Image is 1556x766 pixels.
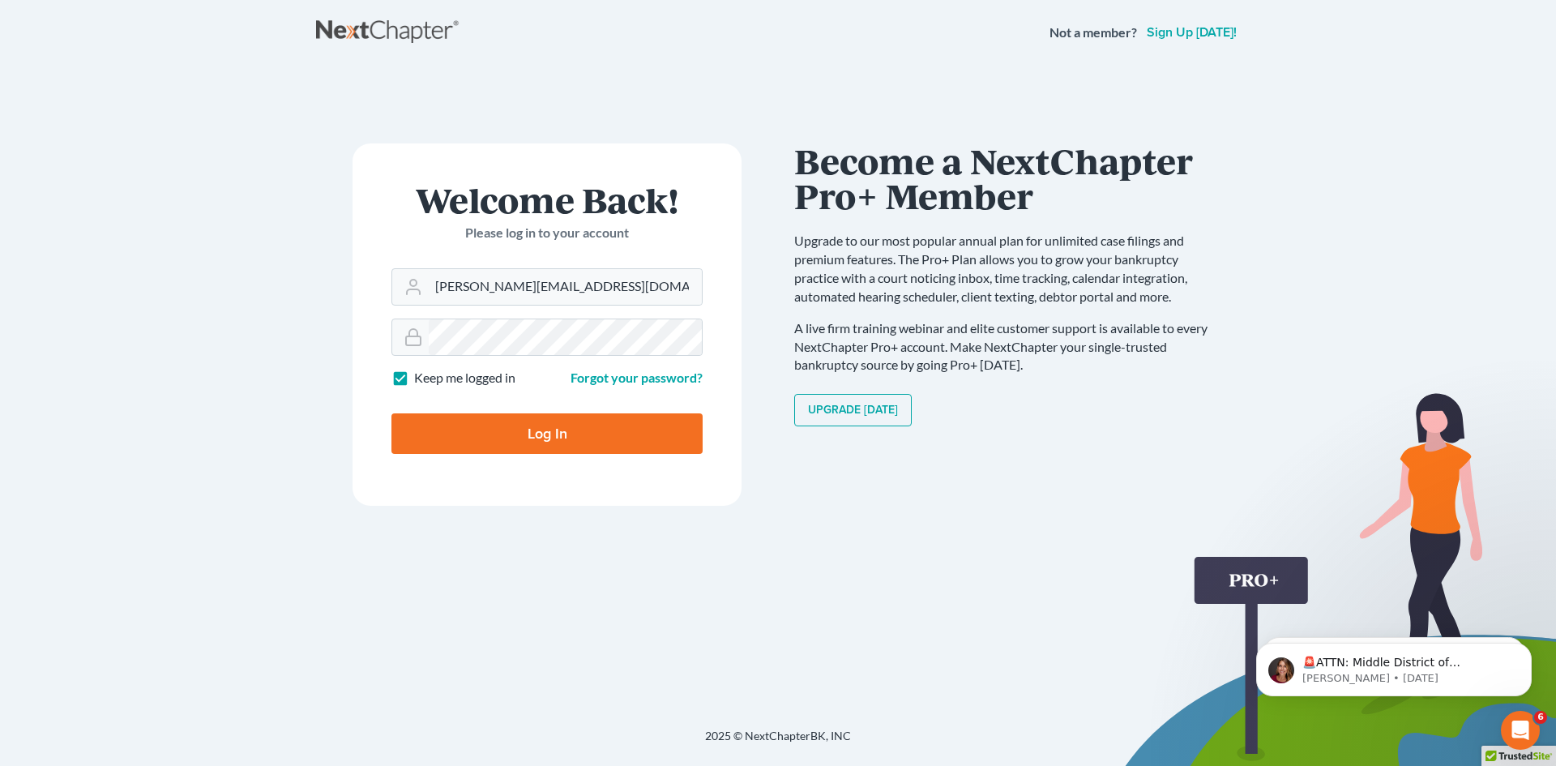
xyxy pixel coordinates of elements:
[1143,26,1240,39] a: Sign up [DATE]!
[1534,711,1547,724] span: 6
[794,394,912,426] a: Upgrade [DATE]
[414,369,515,387] label: Keep me logged in
[571,370,703,385] a: Forgot your password?
[1232,609,1556,722] iframe: Intercom notifications message
[794,319,1224,375] p: A live firm training webinar and elite customer support is available to every NextChapter Pro+ ac...
[391,182,703,217] h1: Welcome Back!
[1049,24,1137,42] strong: Not a member?
[429,269,702,305] input: Email Address
[1501,711,1540,750] iframe: Intercom live chat
[391,224,703,242] p: Please log in to your account
[794,143,1224,212] h1: Become a NextChapter Pro+ Member
[794,232,1224,306] p: Upgrade to our most popular annual plan for unlimited case filings and premium features. The Pro+...
[316,728,1240,757] div: 2025 © NextChapterBK, INC
[391,413,703,454] input: Log In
